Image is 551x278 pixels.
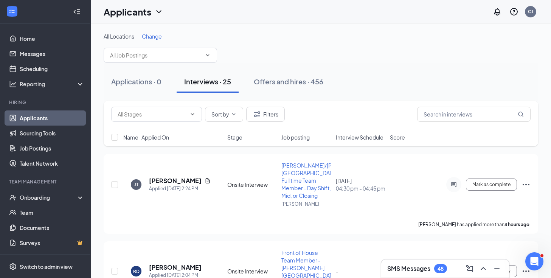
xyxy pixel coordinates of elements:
[149,263,202,272] h5: [PERSON_NAME]
[20,46,84,61] a: Messages
[205,52,211,58] svg: ChevronDown
[20,220,84,235] a: Documents
[20,31,84,46] a: Home
[438,266,444,272] div: 48
[20,263,73,270] div: Switch to admin view
[281,134,310,141] span: Job posting
[73,8,81,16] svg: Collapse
[20,126,84,141] a: Sourcing Tools
[231,111,237,117] svg: ChevronDown
[20,156,84,171] a: Talent Network
[491,262,503,275] button: Minimize
[184,77,231,86] div: Interviews · 25
[525,252,543,270] iframe: Intercom live chat
[449,182,458,188] svg: ActiveChat
[336,134,383,141] span: Interview Schedule
[504,222,529,227] b: 4 hours ago
[20,235,84,250] a: SurveysCrown
[387,264,430,273] h3: SMS Messages
[528,8,533,15] div: CJ
[390,134,405,141] span: Score
[336,185,385,192] span: 04:30 pm - 04:45 pm
[9,263,17,270] svg: Settings
[336,177,385,192] div: [DATE]
[227,181,277,188] div: Onsite Interview
[522,267,531,276] svg: Ellipses
[281,162,370,199] span: [PERSON_NAME]/[PERSON_NAME][GEOGRAPHIC_DATA]- Full time Team Member - Day Shift, Mid, or Closing
[20,110,84,126] a: Applicants
[205,107,243,122] button: Sort byChevronDown
[20,205,84,220] a: Team
[254,77,323,86] div: Offers and hires · 456
[465,264,474,273] svg: ComposeMessage
[472,182,511,187] span: Mark as complete
[110,51,202,59] input: All Job Postings
[253,110,262,119] svg: Filter
[118,110,186,118] input: All Stages
[111,77,161,86] div: Applications · 0
[134,181,138,188] div: JT
[211,112,229,117] span: Sort by
[20,141,84,156] a: Job Postings
[466,179,517,191] button: Mark as complete
[154,7,163,16] svg: ChevronDown
[477,262,489,275] button: ChevronUp
[123,134,169,141] span: Name · Applied On
[142,33,162,40] span: Change
[246,107,285,122] button: Filter Filters
[493,7,502,16] svg: Notifications
[9,80,17,88] svg: Analysis
[281,201,331,207] p: [PERSON_NAME]
[9,179,83,185] div: Team Management
[133,268,140,275] div: RD
[20,194,78,201] div: Onboarding
[227,267,277,275] div: Onsite Interview
[149,177,202,185] h5: [PERSON_NAME]
[149,185,211,193] div: Applied [DATE] 2:24 PM
[104,5,151,18] h1: Applicants
[8,8,16,15] svg: WorkstreamLogo
[205,178,211,184] svg: Document
[336,268,338,275] span: -
[20,61,84,76] a: Scheduling
[509,7,518,16] svg: QuestionInfo
[9,194,17,201] svg: UserCheck
[189,111,196,117] svg: ChevronDown
[492,264,501,273] svg: Minimize
[20,80,85,88] div: Reporting
[522,180,531,189] svg: Ellipses
[464,262,476,275] button: ComposeMessage
[104,33,134,40] span: All Locations
[418,221,531,228] p: [PERSON_NAME] has applied more than .
[417,107,531,122] input: Search in interviews
[227,134,242,141] span: Stage
[479,264,488,273] svg: ChevronUp
[518,111,524,117] svg: MagnifyingGlass
[9,99,83,106] div: Hiring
